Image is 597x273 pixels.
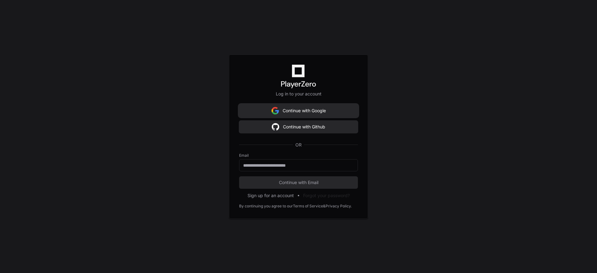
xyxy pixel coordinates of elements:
[271,104,279,117] img: Sign in with google
[239,121,358,133] button: Continue with Github
[326,204,352,209] a: Privacy Policy.
[239,104,358,117] button: Continue with Google
[323,204,326,209] div: &
[239,91,358,97] p: Log in to your account
[239,176,358,189] button: Continue with Email
[272,121,279,133] img: Sign in with google
[239,153,358,158] label: Email
[293,204,323,209] a: Terms of Service
[303,192,350,199] button: Forgot your password?
[239,179,358,186] span: Continue with Email
[293,142,304,148] span: OR
[248,192,294,199] button: Sign up for an account
[239,204,293,209] div: By continuing you agree to our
